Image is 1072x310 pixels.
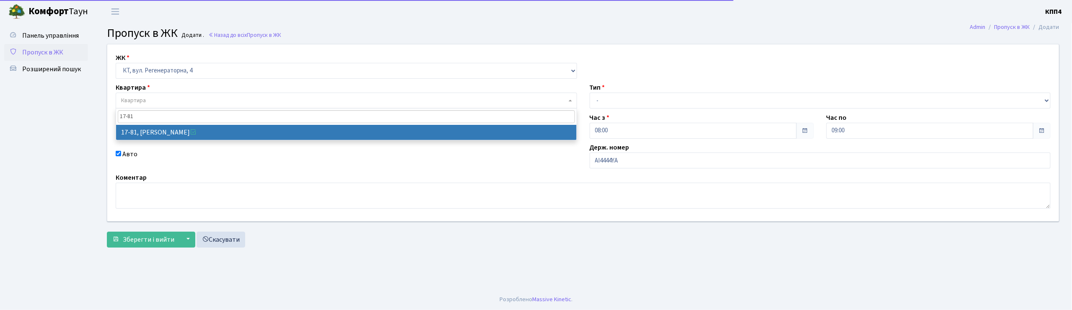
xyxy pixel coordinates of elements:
label: Час з [590,113,610,123]
b: Комфорт [28,5,69,18]
button: Зберегти і вийти [107,232,180,248]
span: Пропуск в ЖК [107,25,178,41]
span: Панель управління [22,31,79,40]
span: Розширений пошук [22,65,81,74]
span: Пропуск в ЖК [22,48,63,57]
img: logo.png [8,3,25,20]
label: ЖК [116,53,129,63]
span: Зберегти і вийти [123,235,174,244]
span: Таун [28,5,88,19]
label: Тип [590,83,605,93]
a: Скасувати [197,232,245,248]
label: Час по [826,113,847,123]
li: Додати [1030,23,1059,32]
span: Квартира [121,96,146,105]
span: Пропуск в ЖК [247,31,281,39]
a: Massive Kinetic [532,295,571,304]
label: Держ. номер [590,142,629,152]
b: КПП4 [1046,7,1062,16]
a: Панель управління [4,27,88,44]
div: Розроблено . [500,295,572,304]
a: КПП4 [1046,7,1062,17]
li: 17-81, [PERSON_NAME] [116,125,577,140]
label: Коментар [116,173,147,183]
nav: breadcrumb [958,18,1072,36]
a: Пропуск в ЖК [994,23,1030,31]
a: Назад до всіхПропуск в ЖК [208,31,281,39]
a: Пропуск в ЖК [4,44,88,61]
button: Переключити навігацію [105,5,126,18]
a: Розширений пошук [4,61,88,77]
small: Додати . [180,32,205,39]
label: Квартира [116,83,150,93]
label: Авто [122,149,137,159]
input: АА1234АА [590,152,1051,168]
a: Admin [970,23,986,31]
